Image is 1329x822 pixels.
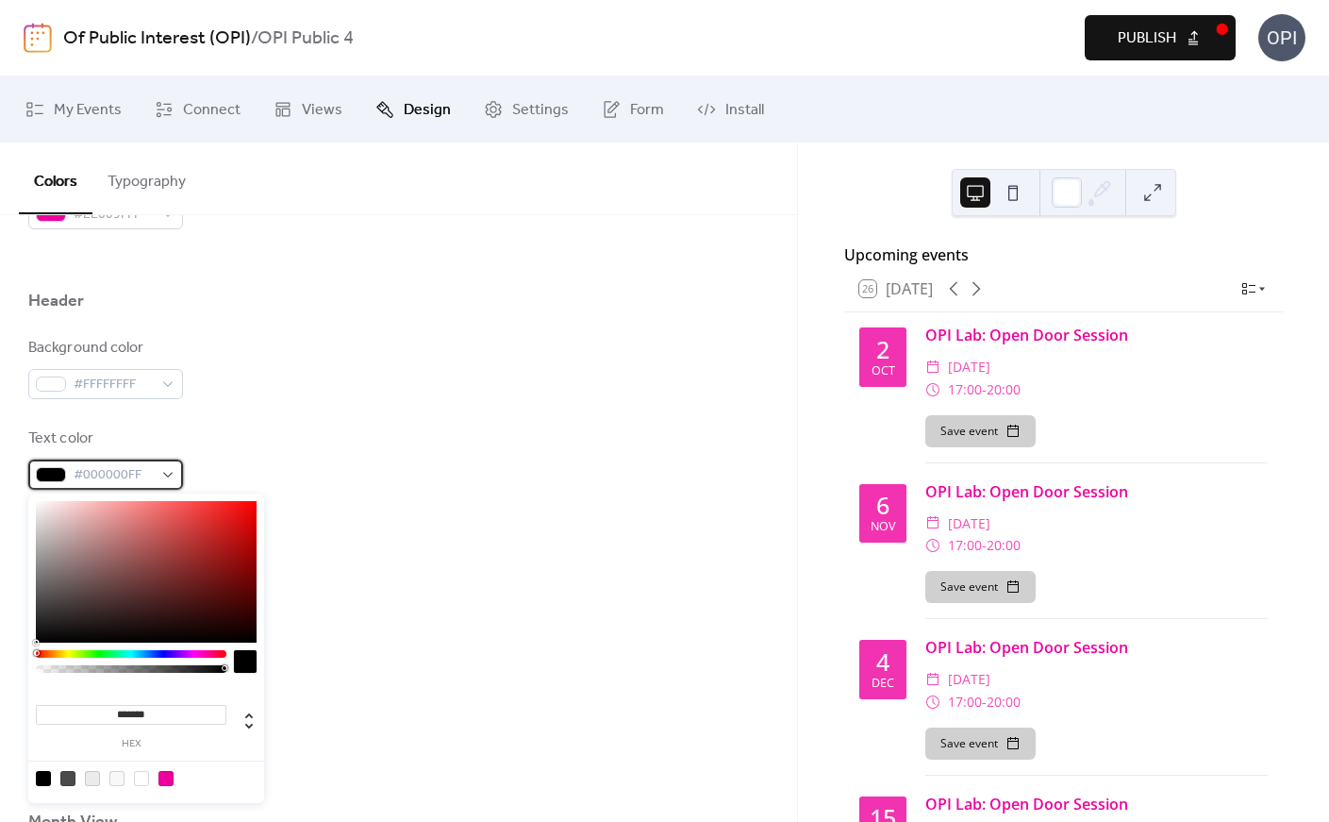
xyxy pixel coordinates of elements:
[948,512,990,535] span: [DATE]
[404,99,451,122] span: Design
[987,378,1021,401] span: 20:00
[63,21,251,57] a: Of Public Interest (OPI)
[28,428,179,450] div: Text color
[872,365,895,377] div: Oct
[28,290,85,312] div: Header
[925,691,940,713] div: ​
[987,691,1021,713] span: 20:00
[982,691,987,713] span: -
[925,728,1036,760] button: Save event
[36,739,226,749] label: hex
[925,668,940,691] div: ​
[36,771,51,786] div: rgb(0, 0, 0)
[725,99,764,122] span: Install
[1258,14,1305,61] div: OPI
[141,84,255,135] a: Connect
[60,771,75,786] div: rgb(74, 74, 74)
[925,793,1268,815] div: OPI Lab: Open Door Session
[28,337,179,360] div: Background color
[630,99,664,122] span: Form
[871,521,895,533] div: Nov
[683,84,778,135] a: Install
[92,143,201,212] button: Typography
[982,378,987,401] span: -
[925,571,1036,603] button: Save event
[925,534,940,557] div: ​
[302,99,342,122] span: Views
[925,356,940,378] div: ​
[1085,15,1236,60] button: Publish
[987,534,1021,557] span: 20:00
[54,99,122,122] span: My Events
[925,480,1268,503] div: OPI Lab: Open Door Session
[183,99,241,122] span: Connect
[74,464,153,487] span: #000000FF
[948,378,982,401] span: 17:00
[74,204,153,226] span: #EE009FFF
[512,99,569,122] span: Settings
[925,378,940,401] div: ​
[948,356,990,378] span: [DATE]
[259,84,357,135] a: Views
[85,771,100,786] div: rgb(235, 235, 235)
[74,374,153,396] span: #FFFFFFFF
[361,84,465,135] a: Design
[158,771,174,786] div: rgb(238, 0, 159)
[925,512,940,535] div: ​
[876,650,889,674] div: 4
[24,23,52,53] img: logo
[925,324,1268,346] div: OPI Lab: Open Door Session
[948,691,982,713] span: 17:00
[925,636,1268,659] div: OPI Lab: Open Door Session
[251,21,257,57] b: /
[876,494,889,517] div: 6
[948,534,982,557] span: 17:00
[925,415,1036,447] button: Save event
[588,84,678,135] a: Form
[134,771,149,786] div: rgb(255, 255, 255)
[982,534,987,557] span: -
[948,668,990,691] span: [DATE]
[109,771,125,786] div: rgb(248, 248, 248)
[872,678,894,690] div: Dec
[11,84,136,135] a: My Events
[257,21,354,57] b: OPI Public 4
[844,243,1283,266] div: Upcoming events
[876,338,889,361] div: 2
[1118,27,1176,50] span: Publish
[470,84,583,135] a: Settings
[19,143,92,214] button: Colors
